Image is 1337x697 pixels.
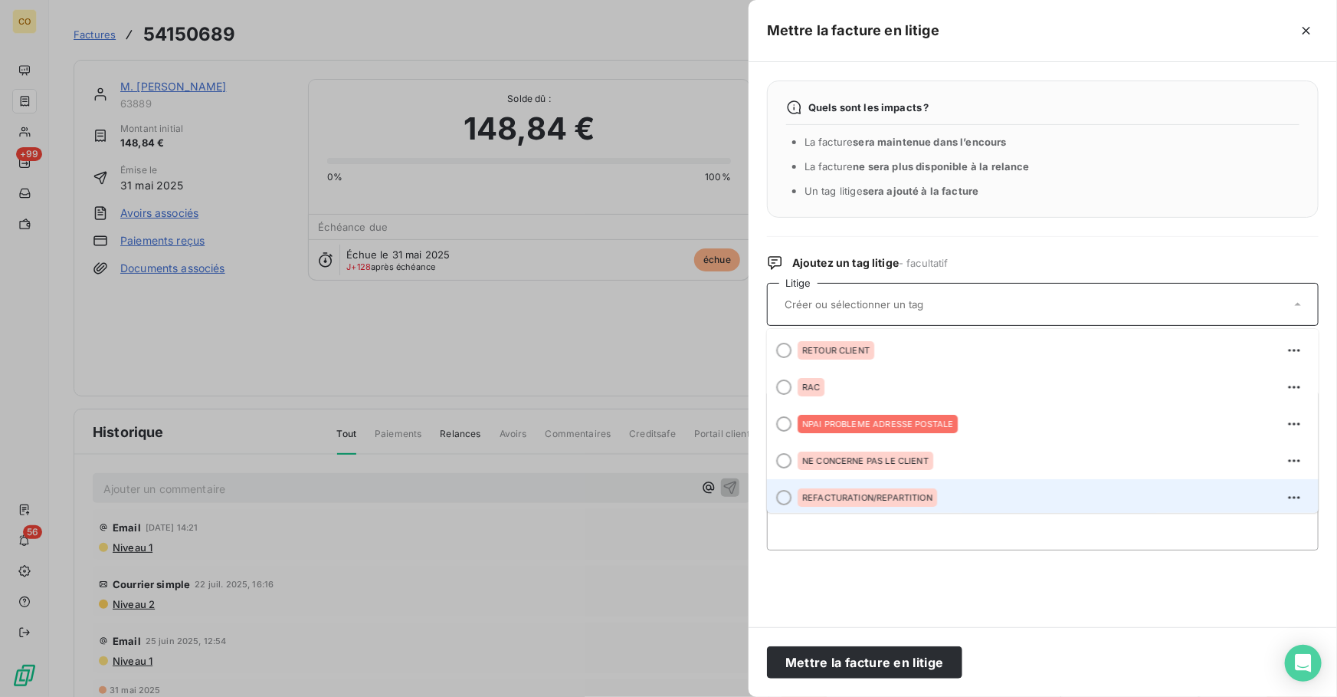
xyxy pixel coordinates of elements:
span: sera ajouté à la facture [863,185,979,197]
span: La facture [804,136,1007,148]
span: Un tag litige [804,185,979,197]
span: Quels sont les impacts ? [808,101,929,113]
span: ne sera plus disponible à la relance [854,160,1030,173]
span: - facultatif [899,257,949,269]
input: Créer ou sélectionner un tag [783,298,1006,311]
span: Ajoutez un tag litige [792,255,949,271]
span: REFACTURATION/REPARTITION [802,493,932,502]
span: sera maintenue dans l’encours [854,136,1007,148]
div: Open Intercom Messenger [1285,645,1322,682]
span: RETOUR CLIENT [802,346,870,355]
span: NPAI PROBLEME ADRESSE POSTALE [802,419,953,429]
button: Mettre la facture en litige [767,646,962,679]
span: RAC [802,383,820,392]
span: NE CONCERNE PAS LE CLIENT [802,456,929,465]
span: La facture [804,160,1030,173]
h5: Mettre la facture en litige [767,20,939,41]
